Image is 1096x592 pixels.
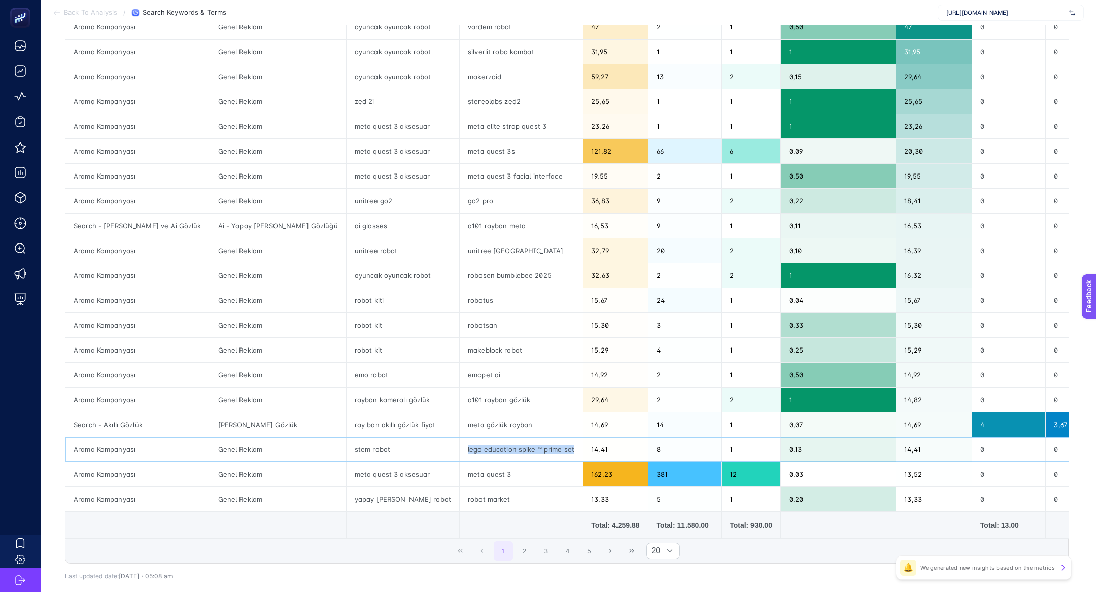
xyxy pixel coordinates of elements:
div: meta quest 3s [460,139,583,163]
div: Search - [PERSON_NAME] ve Ai Gözlük [65,214,210,238]
div: 0,25 [781,338,896,362]
div: 0 [972,15,1046,39]
div: 2 [648,263,722,288]
span: Need help? [55,75,91,83]
div: silverlit robo kombat [460,40,583,64]
button: 4 [558,541,577,561]
div: 0 [972,487,1046,511]
div: 0 [972,363,1046,387]
div: 2 [648,164,722,188]
div: 6 [722,139,780,163]
div: Genel Reklam [210,363,346,387]
div: Total: 11.580.00 [657,520,713,530]
span: Back To Analysis [64,9,117,17]
div: 13 [648,64,722,89]
span: [DATE]・05:08 am [119,572,173,580]
div: 0 [972,388,1046,412]
div: 2 [648,15,722,39]
div: Genel Reklam [210,313,346,337]
div: Arama Kampanyası [65,388,210,412]
div: makerzoid [460,64,583,89]
div: 162,23 [583,462,647,486]
div: 1 [722,487,780,511]
div: 0,07 [781,412,896,437]
button: Next Page [601,541,620,561]
div: Arama Kampanyası [65,40,210,64]
div: Ai - Yapay [PERSON_NAME] Gözlüğü [210,214,346,238]
div: 0 [972,89,1046,114]
div: emopet ai [460,363,583,387]
div: Arama Kampanyası [65,437,210,462]
div: 0,33 [781,313,896,337]
div: 1 [722,338,780,362]
div: Total: 930.00 [730,520,772,530]
div: 9 [648,189,722,213]
div: 381 [648,462,722,486]
div: 0,11 [781,214,896,238]
div: 0 [972,114,1046,138]
div: robotsan [460,313,583,337]
div: 1 [722,89,780,114]
div: a101 rayban gözlük [460,388,583,412]
div: Arama Kampanyası [65,114,210,138]
div: 1 [781,388,896,412]
button: 1 [494,541,513,561]
div: 5 [648,487,722,511]
button: 5 [579,541,599,561]
div: 0 [972,40,1046,64]
div: a101 rayban meta [460,214,583,238]
div: 0,50 [781,363,896,387]
div: 24 [648,288,722,312]
div: unitree [GEOGRAPHIC_DATA] [460,238,583,263]
div: 15,29 [583,338,647,362]
span: [URL][DOMAIN_NAME] [946,9,1065,17]
div: ray ban akıllı gözlük fiyat [347,412,459,437]
div: 1 [781,89,896,114]
div: Genel Reklam [210,388,346,412]
div: 16,53 [896,214,972,238]
div: meta quest 3 facial interface [460,164,583,188]
div: Arama Kampanyası [65,462,210,486]
div: 15,67 [583,288,647,312]
div: lego education spike ™ prime set [460,437,583,462]
div: 31,95 [583,40,647,64]
div: Arama Kampanyası [65,164,210,188]
div: Arama Kampanyası [65,238,210,263]
div: meta quest 3 aksesuar [347,462,459,486]
span: / [123,8,126,16]
div: 0 [972,189,1046,213]
div: 32,63 [583,263,647,288]
div: 2 [722,263,780,288]
div: meta elite strap quest 3 [460,114,583,138]
div: stereolabs zed2 [460,89,583,114]
div: 0 [972,437,1046,462]
div: 2 [722,388,780,412]
div: 14 [648,412,722,437]
div: Arama Kampanyası [65,263,210,288]
div: 12 [722,462,780,486]
div: 32,79 [583,238,647,263]
div: 19,55 [583,164,647,188]
div: robosen bumblebee 2025 [460,263,583,288]
button: 2 [515,541,534,561]
div: Arama Kampanyası [65,89,210,114]
div: unitree go2 [347,189,459,213]
div: 1 [722,363,780,387]
div: robot kit [347,313,459,337]
div: unitree robot [347,238,459,263]
div: meta quest 3 aksesuar [347,164,459,188]
div: 1 [722,214,780,238]
div: 0 [972,214,1046,238]
div: 14,41 [583,437,647,462]
div: 13,52 [896,462,972,486]
div: 29,64 [896,64,972,89]
div: Search - Akıllı Gözlük [65,412,210,437]
div: 14,69 [896,412,972,437]
div: 0,03 [781,462,896,486]
div: Arama Kampanyası [65,139,210,163]
div: robot market [460,487,583,511]
div: 66 [648,139,722,163]
span: Last updated date: [65,572,119,580]
div: Genel Reklam [210,189,346,213]
div: 1 [722,15,780,39]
